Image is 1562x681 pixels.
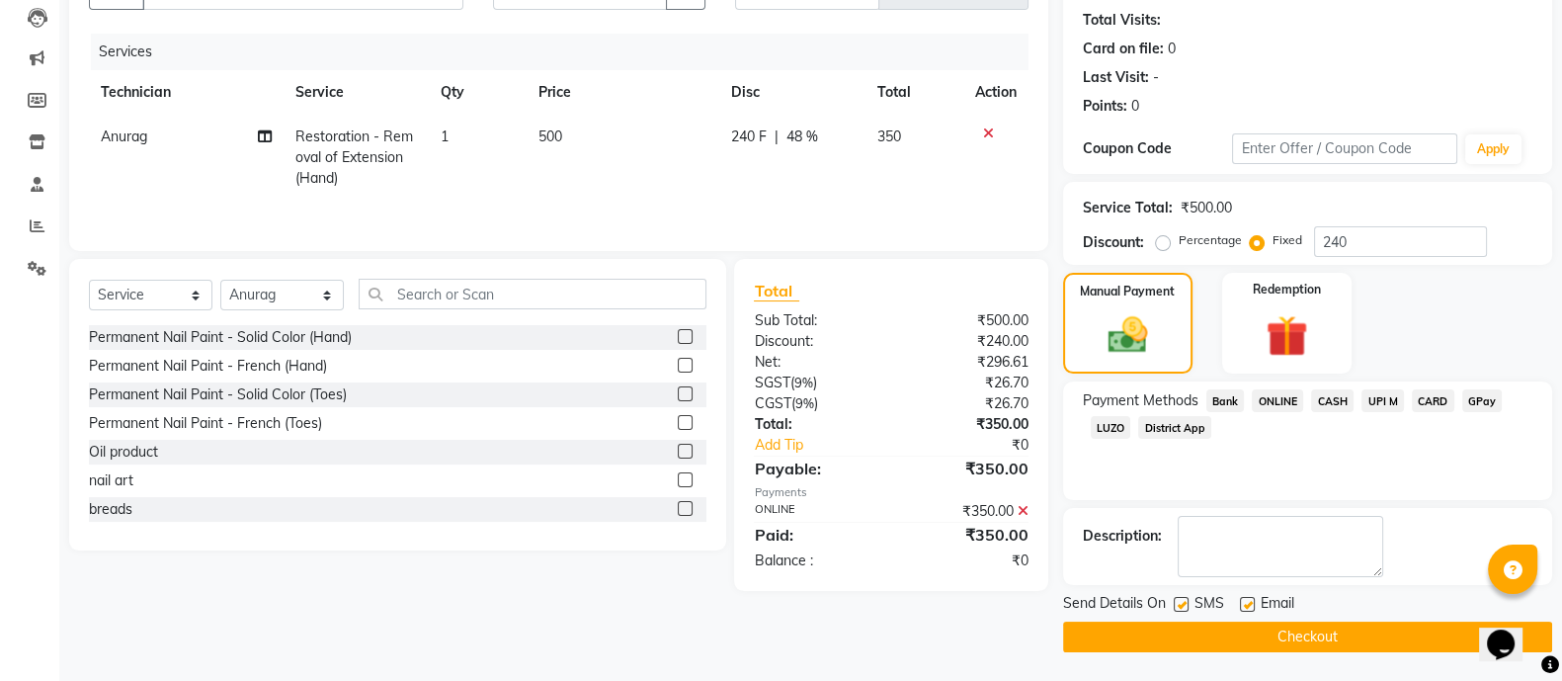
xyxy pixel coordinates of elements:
div: ₹350.00 [891,523,1043,547]
label: Manual Payment [1080,283,1175,300]
div: Permanent Nail Paint - Solid Color (Hand) [89,327,352,348]
span: SMS [1194,593,1224,618]
a: Add Tip [739,435,916,456]
span: CARD [1412,389,1454,412]
img: _gift.svg [1253,310,1320,362]
span: 240 F [731,127,767,147]
div: Points: [1083,96,1127,117]
div: Balance : [739,551,891,571]
span: 350 [877,128,901,145]
div: nail art [89,470,133,491]
span: Restoration - Removal of Extension (Hand) [295,128,413,187]
span: UPI M [1361,389,1404,412]
div: 0 [1168,39,1176,59]
th: Total [865,70,963,115]
span: GPay [1462,389,1503,412]
div: Total Visits: [1083,10,1161,31]
span: CGST [754,394,790,412]
div: Net: [739,352,891,373]
div: breads [89,499,132,520]
div: ₹0 [891,551,1043,571]
div: ₹500.00 [1181,198,1232,218]
th: Qty [429,70,526,115]
div: ₹350.00 [891,457,1043,480]
span: 48 % [786,127,818,147]
th: Price [527,70,719,115]
div: Payable: [739,457,891,480]
button: Checkout [1063,622,1552,652]
span: | [775,127,779,147]
button: Apply [1465,134,1521,164]
th: Disc [719,70,865,115]
div: ₹0 [917,435,1043,456]
div: Description: [1083,526,1162,547]
div: Discount: [739,331,891,352]
div: 0 [1131,96,1139,117]
div: Total: [739,414,891,435]
span: Payment Methods [1083,390,1198,411]
th: Service [284,70,430,115]
span: 1 [441,128,449,145]
div: Card on file: [1083,39,1164,59]
div: Services [91,34,1043,70]
div: ₹26.70 [891,373,1043,393]
div: ₹240.00 [891,331,1043,352]
span: ONLINE [1252,389,1303,412]
div: Payments [754,484,1028,501]
iframe: chat widget [1479,602,1542,661]
img: _cash.svg [1096,312,1160,358]
div: Sub Total: [739,310,891,331]
div: ( ) [739,373,891,393]
div: ₹296.61 [891,352,1043,373]
div: ONLINE [739,501,891,522]
th: Action [963,70,1028,115]
div: Permanent Nail Paint - French (Hand) [89,356,327,377]
div: Last Visit: [1083,67,1149,88]
div: - [1153,67,1159,88]
span: CASH [1311,389,1354,412]
span: Total [754,281,799,301]
th: Technician [89,70,284,115]
div: Oil product [89,442,158,463]
span: SGST [754,374,789,391]
label: Percentage [1179,231,1242,249]
span: Bank [1206,389,1245,412]
div: ₹350.00 [891,501,1043,522]
span: LUZO [1091,416,1131,439]
input: Enter Offer / Coupon Code [1232,133,1457,164]
span: 500 [538,128,562,145]
input: Search or Scan [359,279,706,309]
div: Permanent Nail Paint - Solid Color (Toes) [89,384,347,405]
span: Email [1261,593,1294,618]
div: Permanent Nail Paint - French (Toes) [89,413,322,434]
div: Discount: [1083,232,1144,253]
div: Coupon Code [1083,138,1233,159]
span: 9% [793,375,812,390]
span: District App [1138,416,1211,439]
div: Paid: [739,523,891,547]
label: Fixed [1273,231,1302,249]
div: ₹26.70 [891,393,1043,414]
div: ( ) [739,393,891,414]
div: ₹500.00 [891,310,1043,331]
span: 9% [794,395,813,411]
div: Service Total: [1083,198,1173,218]
div: ₹350.00 [891,414,1043,435]
span: Anurag [101,128,147,145]
label: Redemption [1253,281,1321,298]
span: Send Details On [1063,593,1166,618]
